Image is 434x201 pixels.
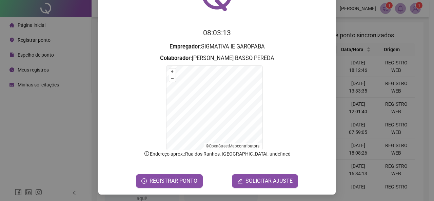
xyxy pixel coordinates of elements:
button: editSOLICITAR AJUSTE [232,174,298,188]
strong: Colaborador [160,55,191,61]
p: Endereço aprox. : Rua dos Ranhos, [GEOGRAPHIC_DATA], undefined [106,150,328,158]
button: + [169,68,176,75]
time: 08:03:13 [203,29,231,37]
a: OpenStreetMap [209,144,237,148]
li: © contributors. [206,144,260,148]
button: – [169,75,176,82]
span: edit [237,178,243,184]
span: SOLICITAR AJUSTE [245,177,293,185]
span: clock-circle [141,178,147,184]
h3: : SIGMATIVA IE GAROPABA [106,42,328,51]
button: REGISTRAR PONTO [136,174,203,188]
span: info-circle [144,150,150,157]
span: REGISTRAR PONTO [150,177,197,185]
strong: Empregador [170,43,200,50]
h3: : [PERSON_NAME] BASSO PEREDA [106,54,328,63]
